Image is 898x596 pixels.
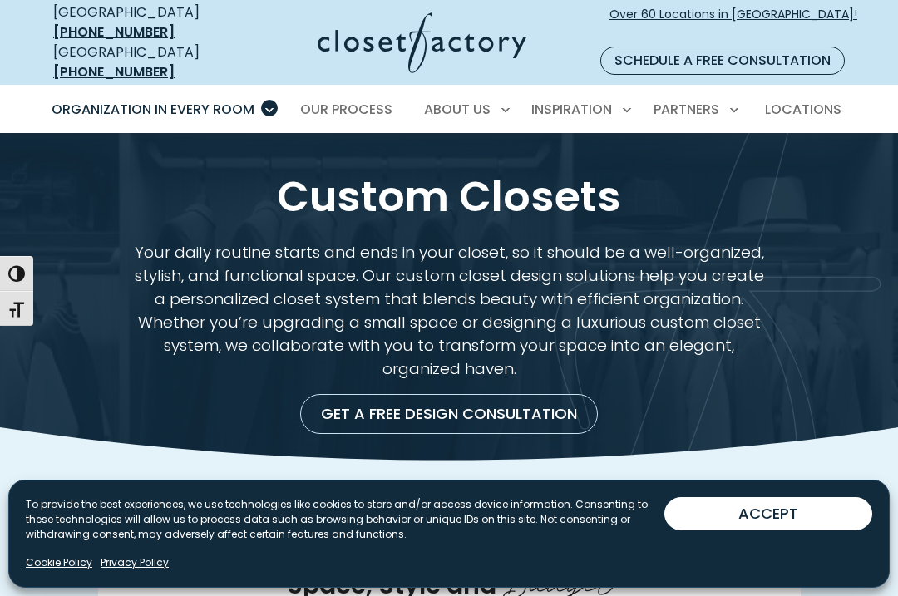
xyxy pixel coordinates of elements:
span: Partners [654,100,719,119]
span: Inspiration [531,100,612,119]
span: Locations [765,100,841,119]
a: Cookie Policy [26,555,92,570]
a: [PHONE_NUMBER] [53,22,175,42]
span: Organization in Every Room [52,100,254,119]
div: [GEOGRAPHIC_DATA] [53,42,234,82]
span: About Us [424,100,491,119]
p: To provide the best experiences, we use technologies like cookies to store and/or access device i... [26,497,664,542]
a: [PHONE_NUMBER] [53,62,175,81]
a: Get a Free Design Consultation [300,394,598,434]
a: Schedule a Free Consultation [600,47,845,75]
img: Closet Factory Logo [318,12,526,73]
nav: Primary Menu [40,86,858,133]
a: Privacy Policy [101,555,169,570]
button: ACCEPT [664,497,872,530]
div: [GEOGRAPHIC_DATA] [53,2,234,42]
span: Our Process [300,100,392,119]
h1: Custom Closets [65,173,833,221]
p: Your daily routine starts and ends in your closet, so it should be a well-organized, stylish, and... [131,241,767,381]
span: Over 60 Locations in [GEOGRAPHIC_DATA]! [609,6,857,41]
